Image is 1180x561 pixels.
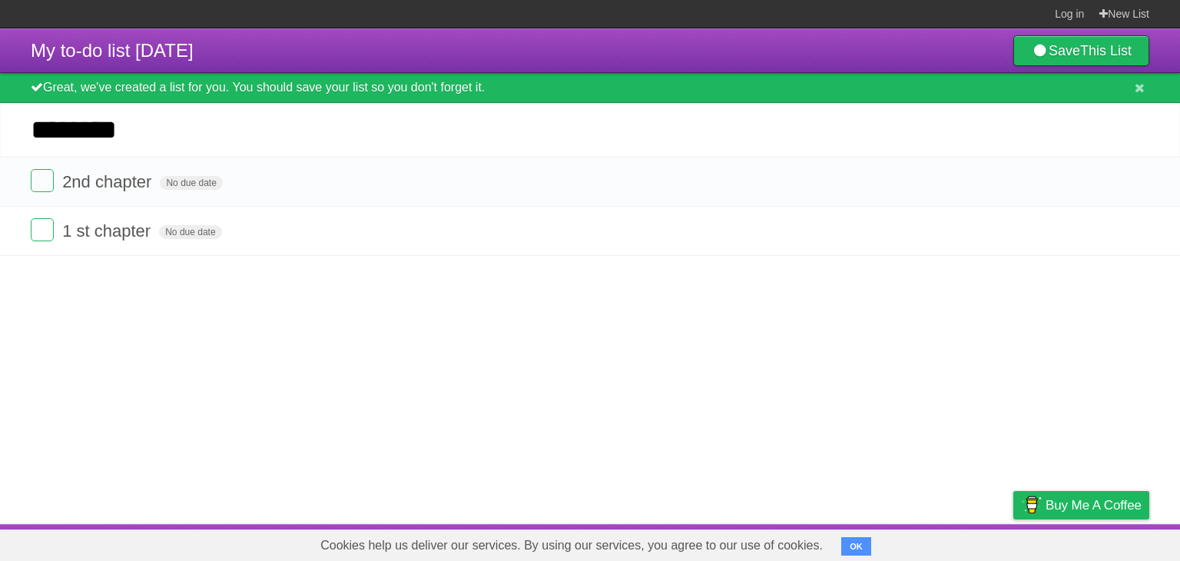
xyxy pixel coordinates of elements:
[809,528,841,557] a: About
[305,530,838,561] span: Cookies help us deliver our services. By using our services, you agree to our use of cookies.
[1013,491,1149,520] a: Buy me a coffee
[1013,35,1149,66] a: SaveThis List
[159,225,221,239] span: No due date
[62,221,154,241] span: 1 st chapter
[31,218,54,241] label: Done
[1080,43,1132,58] b: This List
[860,528,922,557] a: Developers
[1052,528,1149,557] a: Suggest a feature
[941,528,975,557] a: Terms
[1046,492,1142,519] span: Buy me a coffee
[31,169,54,192] label: Done
[841,537,871,556] button: OK
[62,172,155,191] span: 2nd chapter
[31,40,194,61] span: My to-do list [DATE]
[1021,492,1042,518] img: Buy me a coffee
[993,528,1033,557] a: Privacy
[160,176,222,190] span: No due date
